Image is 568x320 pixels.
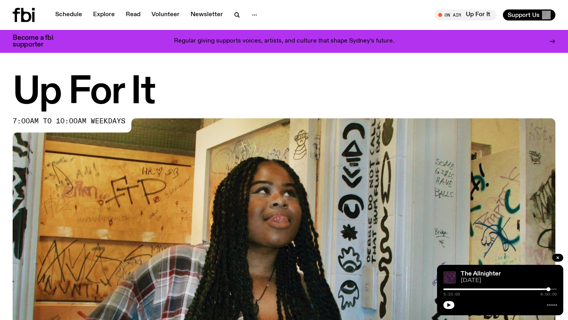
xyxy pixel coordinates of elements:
[443,292,460,296] span: 5:33:00
[13,35,63,48] h3: Become a fbi supporter
[461,271,501,277] a: The Allnighter
[121,9,145,20] a: Read
[174,38,394,45] p: Regular giving supports voices, artists, and culture that shape Sydney’s future.
[186,9,228,20] a: Newsletter
[13,75,555,110] h1: Up For It
[50,9,87,20] a: Schedule
[13,118,125,125] span: 7:00am to 10:00am weekdays
[147,9,184,20] a: Volunteer
[434,9,497,20] button: On AirUp For It
[88,9,120,20] a: Explore
[508,11,540,19] span: Support Us
[461,278,557,284] span: [DATE]
[503,9,555,20] button: Support Us
[540,292,557,296] span: 6:00:00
